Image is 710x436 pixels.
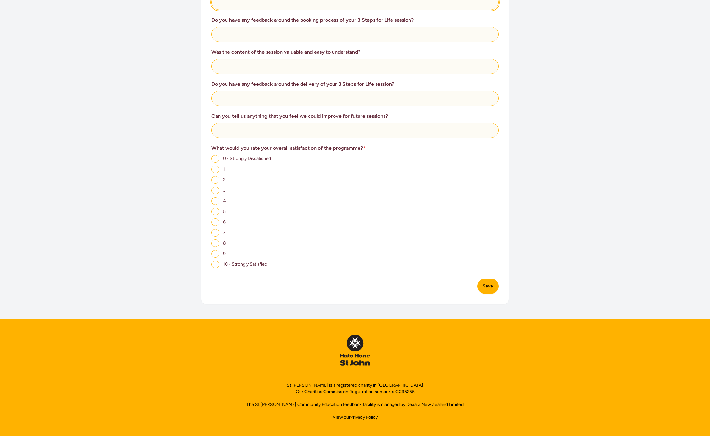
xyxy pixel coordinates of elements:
[211,176,219,184] input: 2
[223,240,226,246] span: 8
[287,382,423,395] p: St [PERSON_NAME] is a registered charity in [GEOGRAPHIC_DATA] Our Charities Commission Registrati...
[211,48,499,56] h3: Was the content of the session valuable and easy to understand?
[340,335,370,366] img: InPulse
[223,230,226,235] span: 7
[351,415,378,420] span: Privacy Policy
[211,144,499,152] h3: What would you rate your overall satisfaction of the programme?
[223,219,226,225] span: 6
[223,177,226,182] span: 2
[223,188,226,193] span: 3
[477,279,499,294] button: Save
[211,187,219,194] input: 3
[211,80,499,88] h3: Do you have any feedback around the delivery of your 3 Steps for Life session?
[211,155,219,163] input: 0 - Strongly Dissatisfied
[211,16,499,24] h3: Do you have any feedback around the booking process of your 3 Steps for Life session?
[333,414,378,421] a: View ourPrivacy Policy
[223,262,267,267] span: 10 - Strongly Satisfied
[211,239,219,247] input: 8
[223,166,225,172] span: 1
[223,209,226,214] span: 5
[211,250,219,258] input: 9
[223,251,226,256] span: 9
[211,166,219,173] input: 1
[211,208,219,215] input: 5
[223,198,226,204] span: 4
[246,401,464,408] p: The St [PERSON_NAME] Community Education feedback facility is managed by Dexara New Zealand Limited
[211,218,219,226] input: 6
[223,156,271,161] span: 0 - Strongly Dissatisfied
[211,229,219,237] input: 7
[211,197,219,205] input: 4
[211,112,499,120] h3: Can you tell us anything that you feel we could improve for future sessions?
[211,261,219,268] input: 10 - Strongly Satisfied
